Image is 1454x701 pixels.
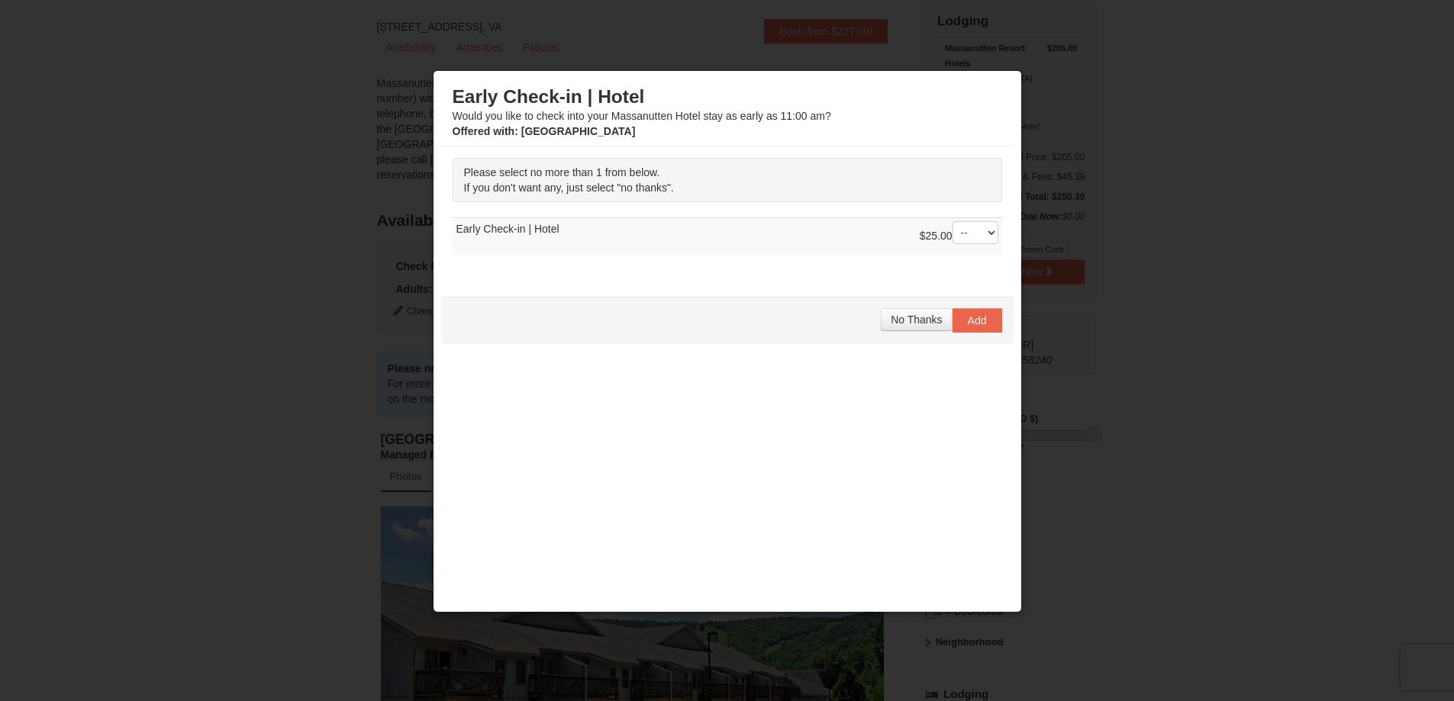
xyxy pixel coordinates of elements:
div: Would you like to check into your Massanutten Hotel stay as early as 11:00 am? [453,85,1002,139]
td: Early Check-in | Hotel [453,217,1002,255]
button: No Thanks [881,308,952,331]
span: Offered with [453,125,515,137]
span: No Thanks [891,314,942,326]
span: Please select no more than 1 from below. [464,166,660,178]
div: $25.00 [920,221,998,252]
span: Add [968,314,987,326]
strong: : [GEOGRAPHIC_DATA] [453,125,636,137]
button: Add [953,308,1002,333]
h3: Early Check-in | Hotel [453,85,1002,108]
span: If you don't want any, just select "no thanks". [464,182,674,194]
